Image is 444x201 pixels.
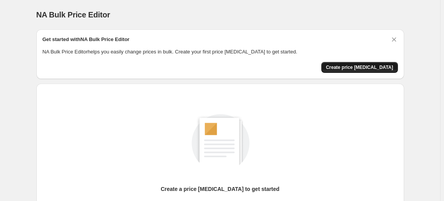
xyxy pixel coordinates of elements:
[390,36,398,43] button: Dismiss card
[321,62,398,73] button: Create price change job
[43,48,398,56] p: NA Bulk Price Editor helps you easily change prices in bulk. Create your first price [MEDICAL_DAT...
[36,10,110,19] span: NA Bulk Price Editor
[326,64,393,70] span: Create price [MEDICAL_DATA]
[161,185,279,193] p: Create a price [MEDICAL_DATA] to get started
[43,36,130,43] h2: Get started with NA Bulk Price Editor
